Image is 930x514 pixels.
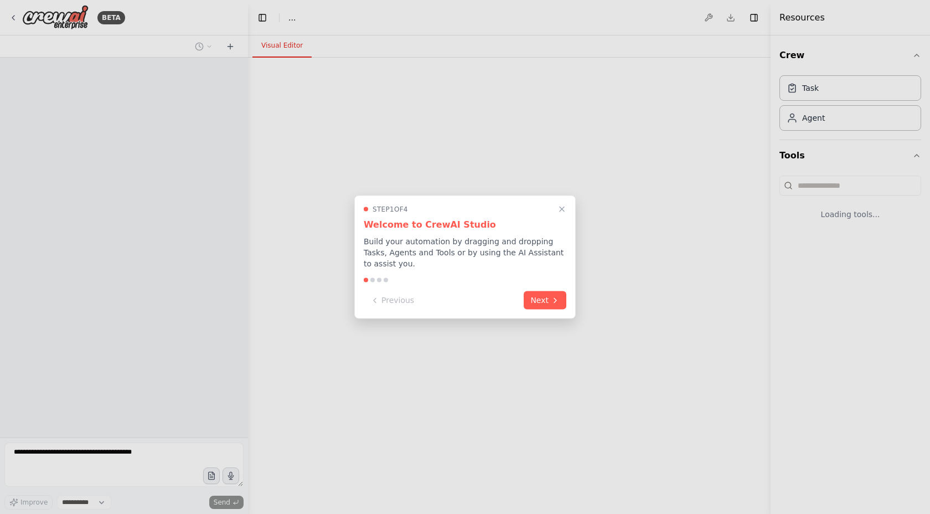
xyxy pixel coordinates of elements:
p: Build your automation by dragging and dropping Tasks, Agents and Tools or by using the AI Assista... [364,236,566,269]
h3: Welcome to CrewAI Studio [364,218,566,232]
span: Step 1 of 4 [373,205,408,214]
button: Next [524,291,566,310]
button: Hide left sidebar [255,10,270,25]
button: Close walkthrough [555,203,569,216]
button: Previous [364,291,421,310]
